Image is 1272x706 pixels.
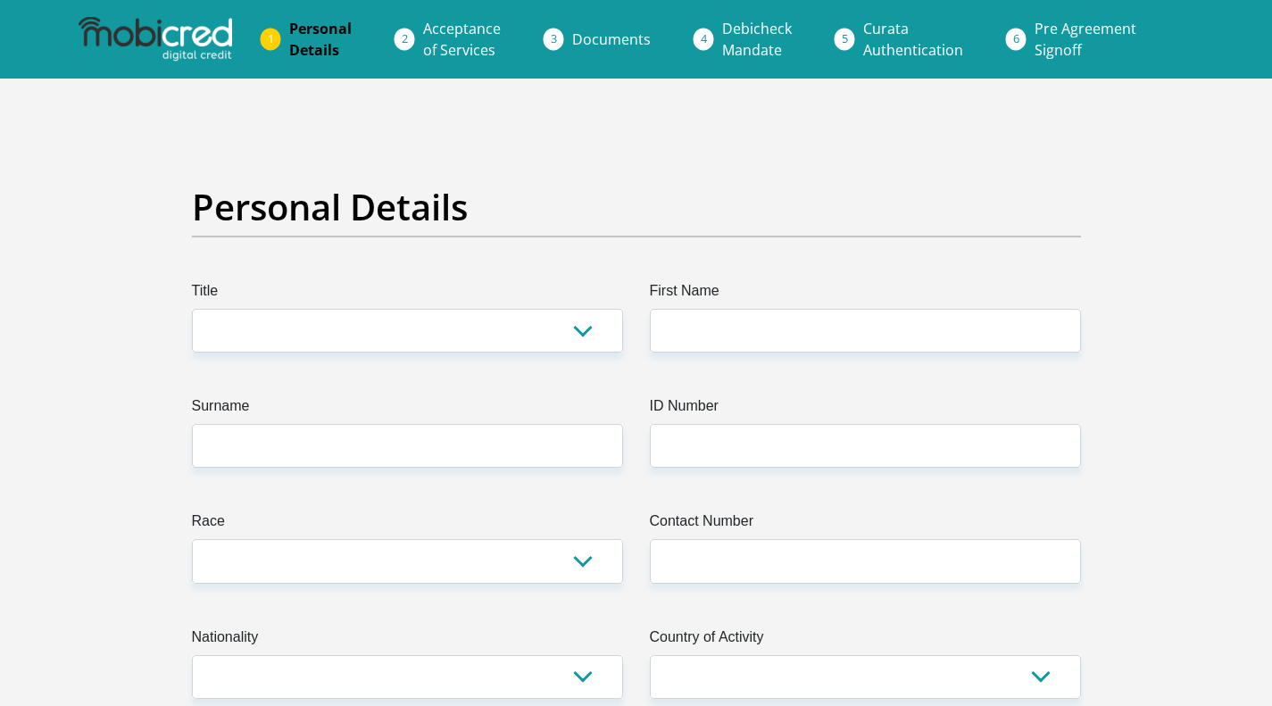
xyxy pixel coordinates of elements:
span: Pre Agreement Signoff [1035,19,1136,60]
label: Title [192,280,623,309]
a: Documents [558,21,665,57]
input: ID Number [650,424,1081,468]
input: First Name [650,309,1081,353]
label: ID Number [650,395,1081,424]
img: mobicred logo [79,17,232,62]
a: PersonalDetails [275,11,366,68]
a: Acceptanceof Services [409,11,515,68]
label: Country of Activity [650,627,1081,655]
a: Pre AgreementSignoff [1020,11,1151,68]
label: Nationality [192,627,623,655]
span: Debicheck Mandate [722,19,792,60]
input: Contact Number [650,539,1081,583]
label: Contact Number [650,511,1081,539]
label: Surname [192,395,623,424]
h2: Personal Details [192,186,1081,228]
span: Personal Details [289,19,352,60]
label: First Name [650,280,1081,309]
span: Acceptance of Services [423,19,501,60]
label: Race [192,511,623,539]
a: CurataAuthentication [849,11,977,68]
span: Curata Authentication [863,19,963,60]
a: DebicheckMandate [708,11,806,68]
input: Surname [192,424,623,468]
span: Documents [572,29,651,49]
